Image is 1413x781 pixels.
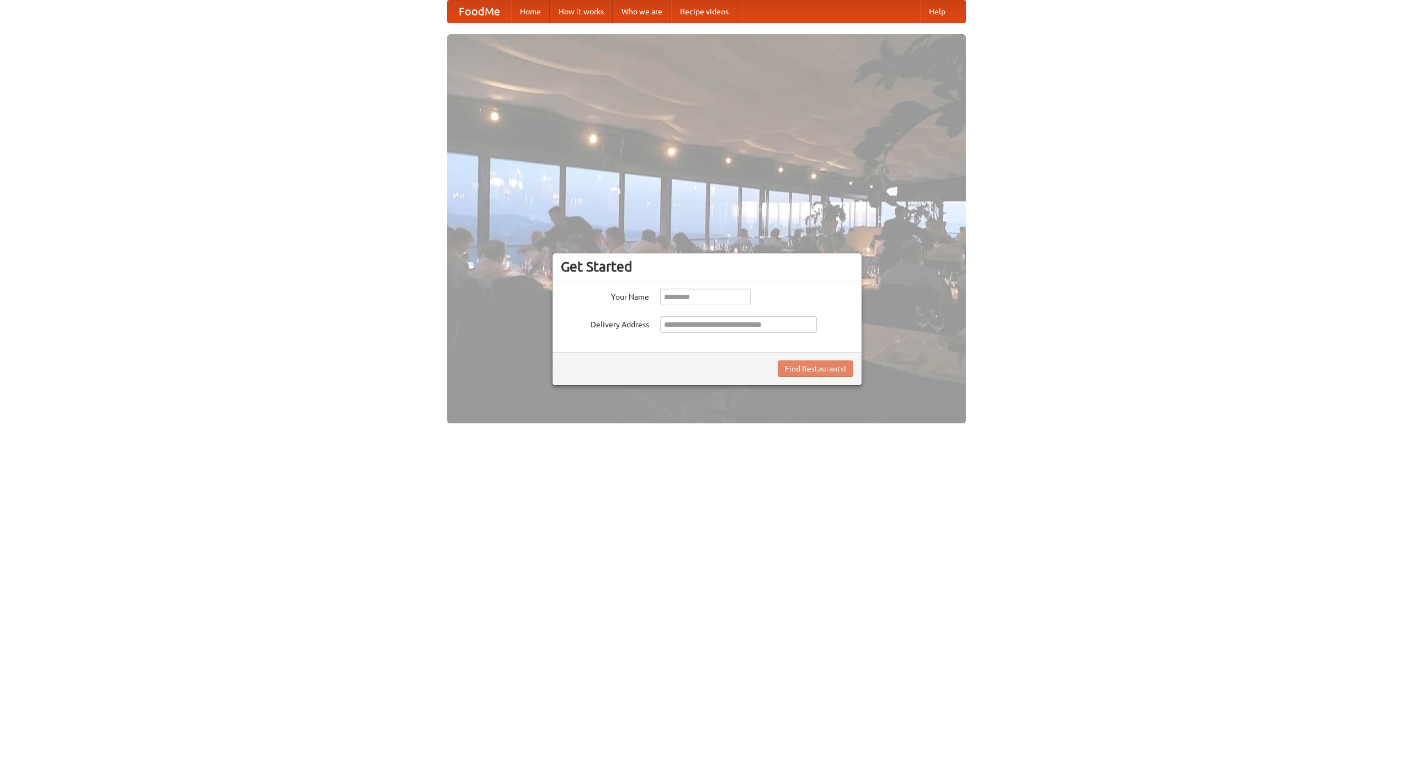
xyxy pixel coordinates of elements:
a: How it works [550,1,613,23]
a: Recipe videos [671,1,737,23]
a: FoodMe [448,1,511,23]
a: Help [920,1,954,23]
label: Your Name [561,289,649,302]
a: Who we are [613,1,671,23]
button: Find Restaurants! [778,360,853,377]
a: Home [511,1,550,23]
label: Delivery Address [561,316,649,330]
h3: Get Started [561,258,853,275]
